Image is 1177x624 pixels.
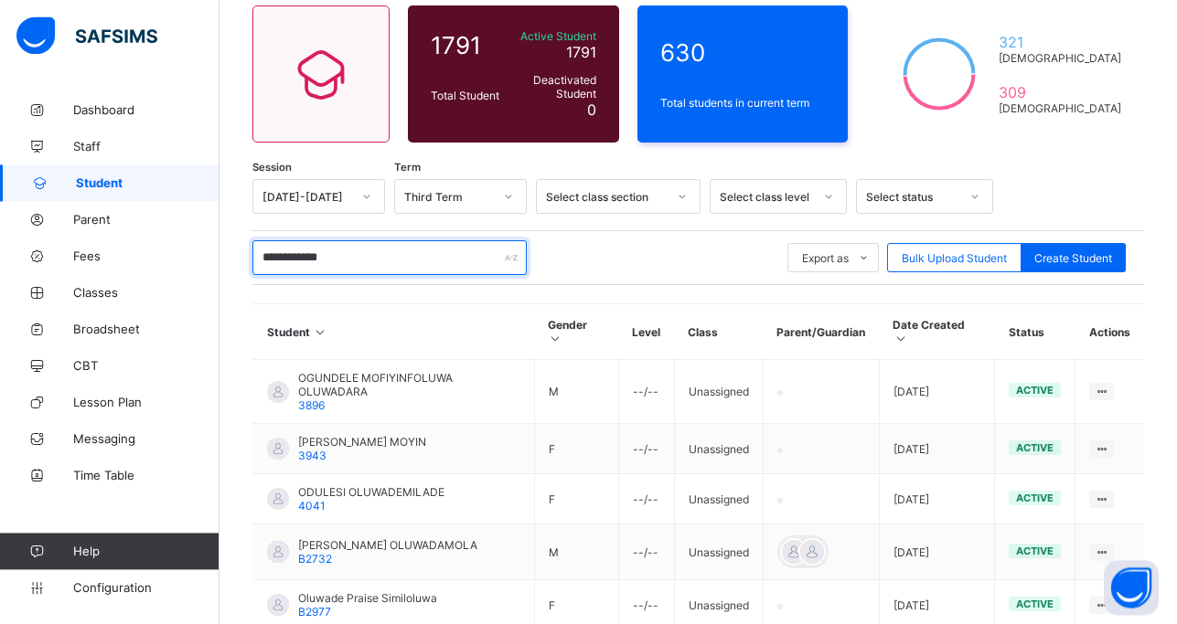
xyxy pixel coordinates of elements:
[73,249,219,263] span: Fees
[618,304,674,360] th: Level
[313,325,328,339] i: Sort in Ascending Order
[548,332,563,345] i: Sort in Ascending Order
[534,304,618,360] th: Gender
[1016,598,1054,610] span: active
[73,580,219,595] span: Configuration
[893,332,908,345] i: Sort in Ascending Order
[16,16,157,55] img: safsims
[1016,492,1054,504] span: active
[426,84,504,107] div: Total Student
[618,360,674,424] td: --/--
[73,358,219,373] span: CBT
[534,474,618,524] td: F
[1016,384,1054,397] span: active
[674,304,763,360] th: Class
[879,424,995,474] td: [DATE]
[73,431,219,446] span: Messaging
[298,398,325,412] span: 3896
[674,424,763,474] td: Unassigned
[1016,545,1054,557] span: active
[879,524,995,580] td: [DATE]
[73,544,219,558] span: Help
[404,190,493,204] div: Third Term
[720,190,813,204] div: Select class level
[73,468,219,482] span: Time Table
[253,304,535,360] th: Student
[674,360,763,424] td: Unassigned
[73,285,219,300] span: Classes
[763,304,879,360] th: Parent/Guardian
[879,304,995,360] th: Date Created
[73,395,219,409] span: Lesson Plan
[1016,441,1054,454] span: active
[618,524,674,580] td: --/--
[1104,560,1159,615] button: Open asap
[618,424,674,474] td: --/--
[298,435,426,449] span: [PERSON_NAME] MOYIN
[508,73,596,100] span: Deactivated Student
[298,605,331,619] span: B2977
[566,43,596,61] span: 1791
[298,485,444,499] span: ODULESI OLUWADEMILADE
[999,101,1121,115] span: [DEMOGRAPHIC_DATA]
[534,360,618,424] td: M
[999,51,1121,65] span: [DEMOGRAPHIC_DATA]
[802,251,849,265] span: Export as
[394,161,421,174] span: Term
[534,424,618,474] td: F
[298,538,477,552] span: [PERSON_NAME] OLUWADAMOLA
[431,31,499,59] span: 1791
[674,524,763,580] td: Unassigned
[660,38,826,67] span: 630
[298,371,520,398] span: OGUNDELE MOFIYINFOLUWA OLUWADARA
[618,474,674,524] td: --/--
[546,190,667,204] div: Select class section
[534,524,618,580] td: M
[879,474,995,524] td: [DATE]
[866,190,959,204] div: Select status
[587,100,596,119] span: 0
[73,212,219,227] span: Parent
[1075,304,1144,360] th: Actions
[76,175,219,190] span: Student
[999,33,1121,51] span: 321
[999,83,1121,101] span: 309
[660,96,826,110] span: Total students in current term
[298,449,326,462] span: 3943
[73,102,219,117] span: Dashboard
[73,322,219,336] span: Broadsheet
[995,304,1075,360] th: Status
[298,591,437,605] span: Oluwade Praise Similoluwa
[674,474,763,524] td: Unassigned
[902,251,1007,265] span: Bulk Upload Student
[298,552,332,566] span: B2732
[879,360,995,424] td: [DATE]
[508,29,596,43] span: Active Student
[298,499,326,513] span: 4041
[252,161,292,174] span: Session
[1034,251,1112,265] span: Create Student
[73,139,219,153] span: Staff
[262,190,351,204] div: [DATE]-[DATE]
